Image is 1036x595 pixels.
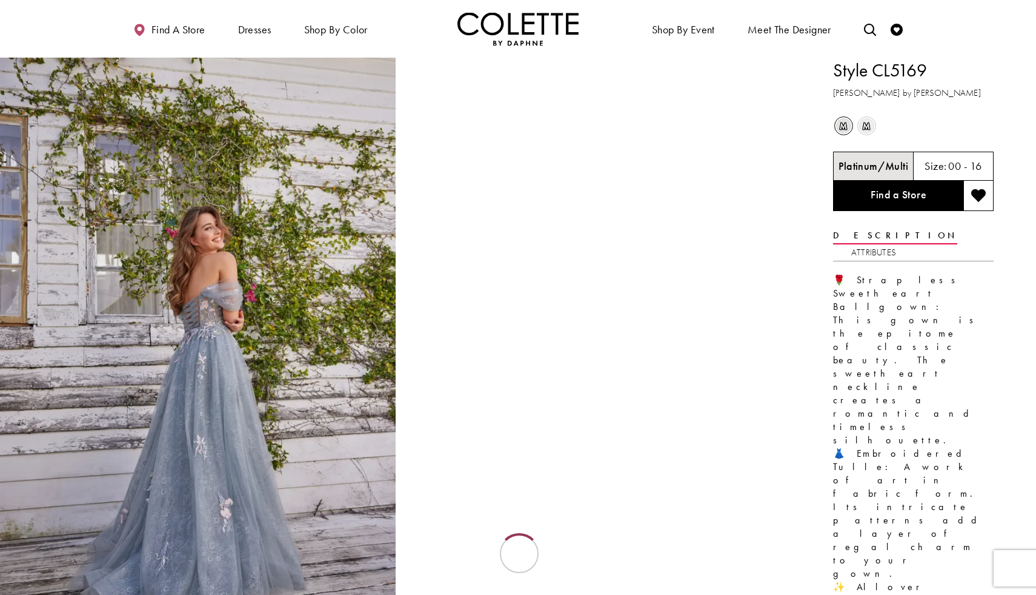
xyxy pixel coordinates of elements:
[402,58,797,255] video: Style CL5169 Colette by Daphne #1 autoplay loop mute video
[745,12,834,45] a: Meet the designer
[838,160,908,172] h5: Chosen color
[833,115,994,138] div: Product color controls state depends on size chosen
[861,12,879,45] a: Toggle search
[457,12,579,45] a: Visit Home Page
[888,12,906,45] a: Check Wishlist
[833,181,963,211] a: Find a Store
[833,227,957,244] a: Description
[856,115,877,136] div: Diamond White/Multi
[649,12,718,45] span: Shop By Event
[948,160,981,172] h5: 00 - 16
[301,12,371,45] span: Shop by color
[235,12,274,45] span: Dresses
[151,24,205,36] span: Find a store
[238,24,271,36] span: Dresses
[925,159,946,173] span: Size:
[748,24,831,36] span: Meet the designer
[130,12,208,45] a: Find a store
[833,58,994,83] h1: Style CL5169
[304,24,368,36] span: Shop by color
[851,244,896,261] a: Attributes
[652,24,715,36] span: Shop By Event
[833,115,854,136] div: Platinum/Multi
[833,86,994,100] h3: [PERSON_NAME] by [PERSON_NAME]
[963,181,994,211] button: Add to wishlist
[457,12,579,45] img: Colette by Daphne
